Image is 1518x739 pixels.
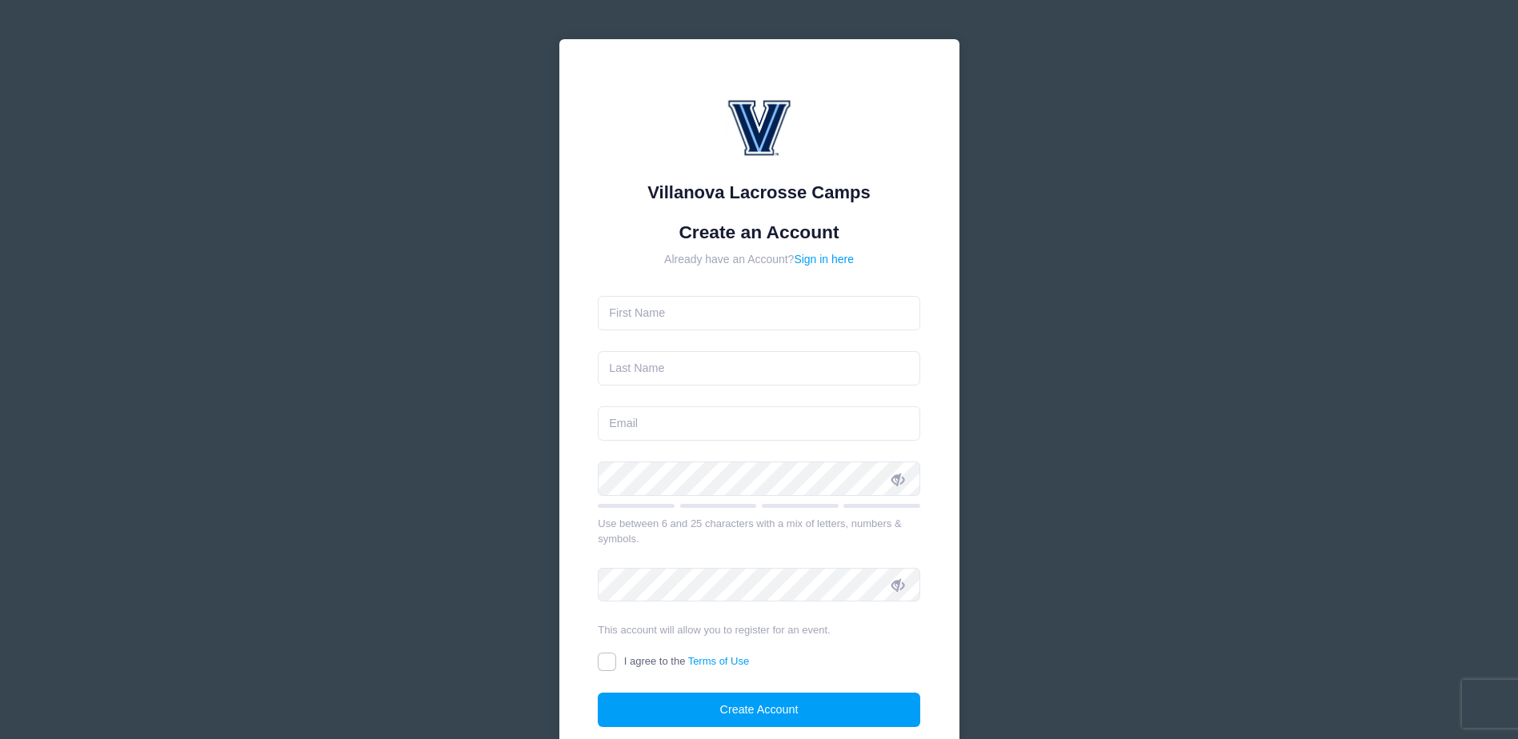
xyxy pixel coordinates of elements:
input: Last Name [598,351,920,385]
div: Villanova Lacrosse Camps [598,179,920,206]
a: Sign in here [794,253,854,266]
input: Email [598,406,920,441]
div: Use between 6 and 25 characters with a mix of letters, numbers & symbols. [598,516,920,547]
span: I agree to the [624,655,749,667]
img: Villanova Lacrosse Camps [711,78,807,174]
a: Terms of Use [688,655,750,667]
input: I agree to theTerms of Use [598,653,616,671]
button: Create Account [598,693,920,727]
div: Already have an Account? [598,251,920,268]
h1: Create an Account [598,222,920,243]
div: This account will allow you to register for an event. [598,622,920,638]
input: First Name [598,296,920,330]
